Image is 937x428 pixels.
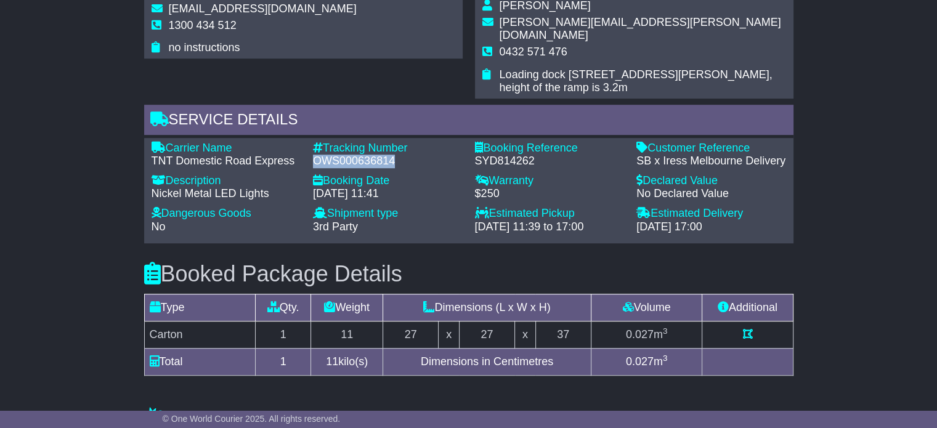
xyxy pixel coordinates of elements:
[311,348,383,375] td: kilo(s)
[255,294,310,321] td: Qty.
[591,294,702,321] td: Volume
[313,174,463,188] div: Booking Date
[152,207,301,220] div: Dangerous Goods
[702,294,793,321] td: Additional
[152,155,301,168] div: TNT Domestic Road Express
[144,262,793,286] h3: Booked Package Details
[255,348,310,375] td: 1
[459,321,514,348] td: 27
[163,414,341,424] span: © One World Courier 2025. All rights reserved.
[636,220,786,234] div: [DATE] 17:00
[152,174,301,188] div: Description
[591,321,702,348] td: m
[475,174,625,188] div: Warranty
[311,321,383,348] td: 11
[144,348,255,375] td: Total
[663,353,668,363] sup: 3
[500,68,773,94] span: Loading dock [STREET_ADDRESS][PERSON_NAME], height of the ramp is 3.2m
[169,19,237,31] span: 1300 434 512
[475,155,625,168] div: SYD814262
[475,220,625,234] div: [DATE] 11:39 to 17:00
[475,187,625,201] div: $250
[535,321,591,348] td: 37
[636,142,786,155] div: Customer Reference
[144,105,793,138] div: Service Details
[311,294,383,321] td: Weight
[475,142,625,155] div: Booking Reference
[144,294,255,321] td: Type
[313,187,463,201] div: [DATE] 11:41
[439,321,460,348] td: x
[383,348,591,375] td: Dimensions in Centimetres
[636,187,786,201] div: No Declared Value
[144,321,255,348] td: Carton
[152,187,301,201] div: Nickel Metal LED Lights
[500,46,567,58] span: 0432 571 476
[152,142,301,155] div: Carrier Name
[591,348,702,375] td: m
[500,16,781,42] span: [PERSON_NAME][EMAIL_ADDRESS][PERSON_NAME][DOMAIN_NAME]
[313,155,463,168] div: OWS000636814
[169,2,357,15] span: [EMAIL_ADDRESS][DOMAIN_NAME]
[636,174,786,188] div: Declared Value
[626,355,654,368] span: 0.027
[313,220,358,233] span: 3rd Party
[255,321,310,348] td: 1
[515,321,536,348] td: x
[313,207,463,220] div: Shipment type
[326,355,338,368] span: 11
[383,294,591,321] td: Dimensions (L x W x H)
[383,321,439,348] td: 27
[626,328,654,341] span: 0.027
[663,326,668,336] sup: 3
[636,155,786,168] div: SB x Iress Melbourne Delivery
[636,207,786,220] div: Estimated Delivery
[475,207,625,220] div: Estimated Pickup
[313,142,463,155] div: Tracking Number
[169,41,240,54] span: no instructions
[152,220,166,233] span: No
